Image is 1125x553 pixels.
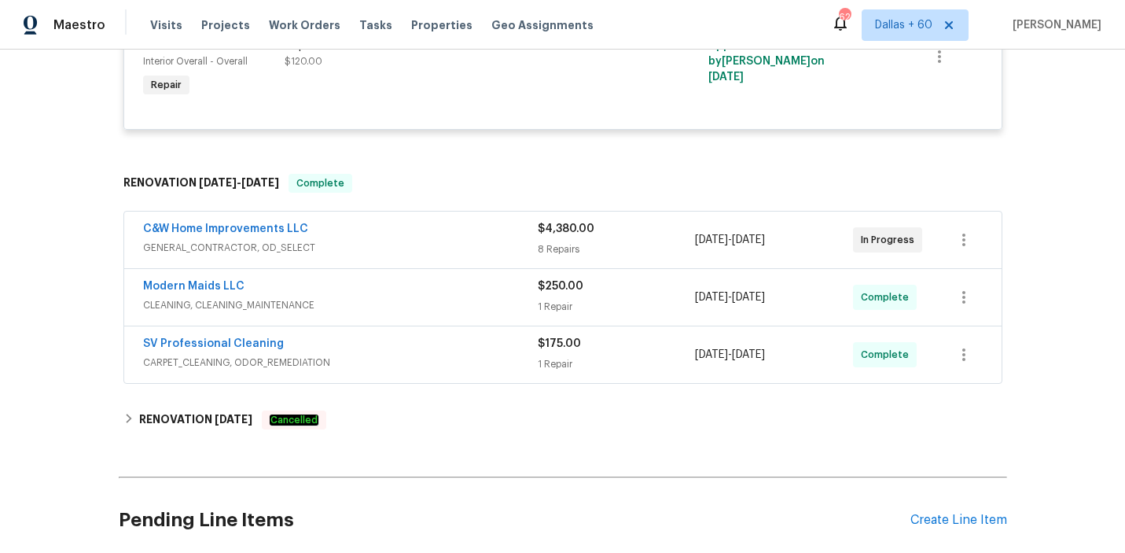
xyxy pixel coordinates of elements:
span: $250.00 [538,281,583,292]
div: 8 Repairs [538,241,696,257]
span: [DATE] [708,72,744,83]
span: - [695,289,765,305]
span: Dallas + 60 [875,17,932,33]
div: Create Line Item [910,513,1007,528]
span: Properties [411,17,472,33]
span: Geo Assignments [491,17,594,33]
span: Repair [145,77,188,93]
span: [DATE] [732,349,765,360]
div: 1 Repair [538,299,696,315]
div: 1 Repair [538,356,696,372]
span: CLEANING, CLEANING_MAINTENANCE [143,297,538,313]
span: Tasks [359,20,392,31]
span: [DATE] [241,177,279,188]
span: CARPET_CLEANING, ODOR_REMEDIATION [143,355,538,371]
span: [DATE] [199,177,237,188]
span: [DATE] [695,349,728,360]
span: Approved by [PERSON_NAME] on [708,40,825,83]
span: [DATE] [695,292,728,303]
span: Complete [861,289,915,305]
span: $4,380.00 [538,223,594,234]
span: Interior Overall - Overall [143,57,248,66]
span: Complete [861,347,915,363]
span: Visits [150,17,182,33]
span: - [199,177,279,188]
div: RENOVATION [DATE]Cancelled [119,401,1007,439]
span: - [695,232,765,248]
h6: RENOVATION [139,411,252,429]
a: Modern Maids LLC [143,281,244,292]
em: Cancelled [270,415,318,426]
span: [DATE] [732,292,765,303]
div: 621 [839,9,850,25]
span: [DATE] [695,234,728,245]
span: GENERAL_CONTRACTOR, OD_SELECT [143,240,538,256]
span: In Progress [861,232,921,248]
span: Maestro [53,17,105,33]
span: $175.00 [538,338,581,349]
h6: RENOVATION [123,174,279,193]
a: SV Professional Cleaning [143,338,284,349]
span: $120.00 [285,57,322,66]
div: RENOVATION [DATE]-[DATE]Complete [119,158,1007,208]
span: Complete [290,175,351,191]
a: C&W Home Improvements LLC [143,223,308,234]
span: Projects [201,17,250,33]
span: [PERSON_NAME] [1006,17,1101,33]
span: - [695,347,765,363]
span: [DATE] [732,234,765,245]
span: [DATE] [215,414,252,425]
span: Work Orders [269,17,340,33]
